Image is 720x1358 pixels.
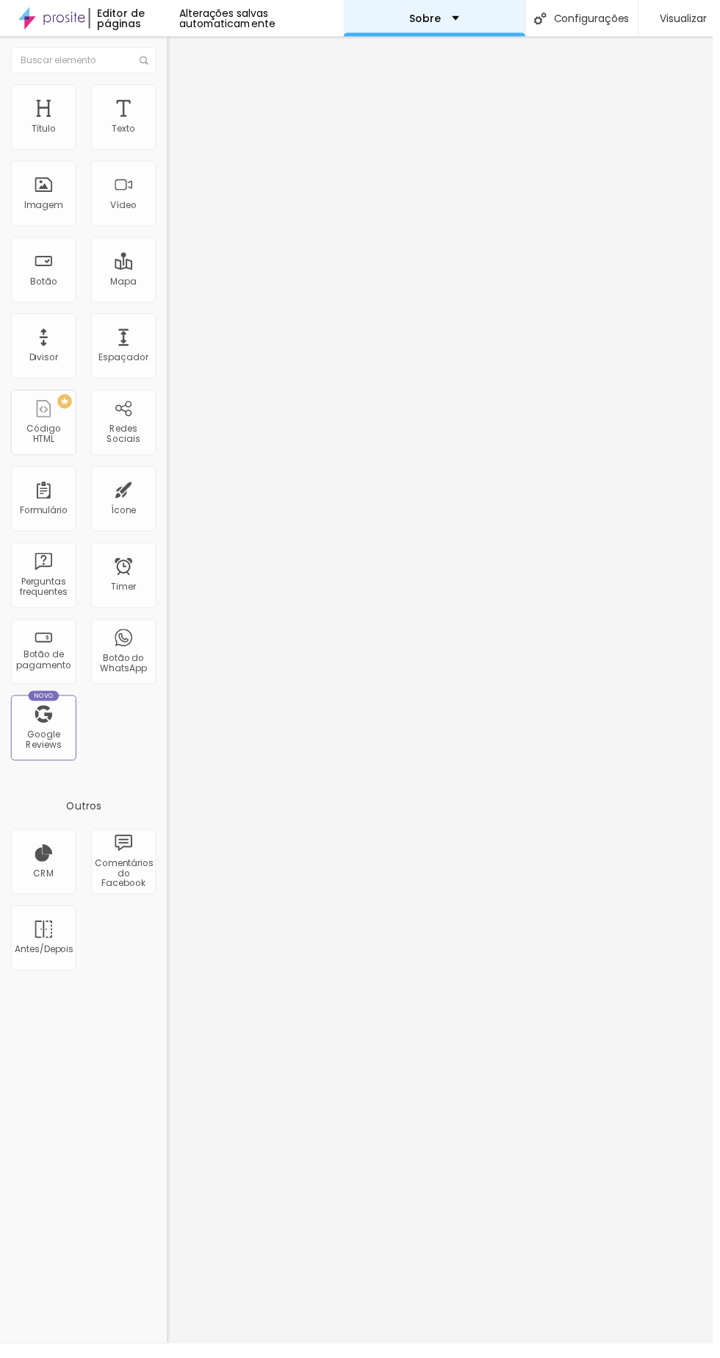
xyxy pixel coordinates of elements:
p: Sobre [414,13,446,24]
div: Botão do WhatsApp [96,660,154,682]
div: Timer [112,588,137,598]
div: Espaçador [100,357,150,367]
div: Botão [31,279,58,290]
span: Visualizar [668,12,715,24]
div: Texto [113,125,137,135]
div: Código HTML [15,429,73,450]
div: Mapa [112,279,138,290]
div: Editor de páginas [90,8,181,29]
div: Ícone [112,511,138,521]
div: Alterações salvas automaticamente [181,8,348,29]
img: Icone [141,57,150,65]
div: Comentários do Facebook [96,868,154,899]
div: Antes/Depois [15,955,73,965]
img: Icone [540,12,552,25]
div: Título [32,125,57,135]
div: Google Reviews [15,737,73,759]
div: Vídeo [112,202,138,212]
input: Buscar elemento [11,48,158,74]
div: Formulário [20,511,68,521]
div: Redes Sociais [96,429,154,450]
div: Divisor [29,357,59,367]
div: Perguntas frequentes [15,583,73,604]
div: Novo [29,698,60,709]
div: Imagem [24,202,64,212]
div: CRM [34,878,54,888]
div: Botão de pagamento [15,657,73,678]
